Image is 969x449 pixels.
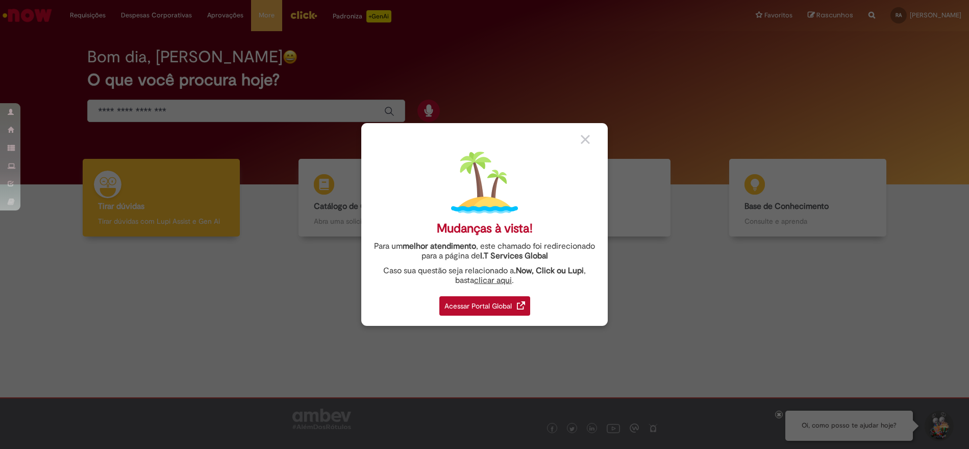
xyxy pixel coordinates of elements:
div: Acessar Portal Global [439,296,530,316]
a: Acessar Portal Global [439,291,530,316]
div: Mudanças à vista! [437,221,533,236]
img: redirect_link.png [517,301,525,310]
img: island.png [451,149,518,216]
img: close_button_grey.png [581,135,590,144]
strong: melhor atendimento [403,241,476,251]
strong: .Now, Click ou Lupi [514,266,584,276]
div: Para um , este chamado foi redirecionado para a página de [369,242,600,261]
a: clicar aqui [474,270,512,286]
a: I.T Services Global [480,245,548,261]
div: Caso sua questão seja relacionado a , basta . [369,266,600,286]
